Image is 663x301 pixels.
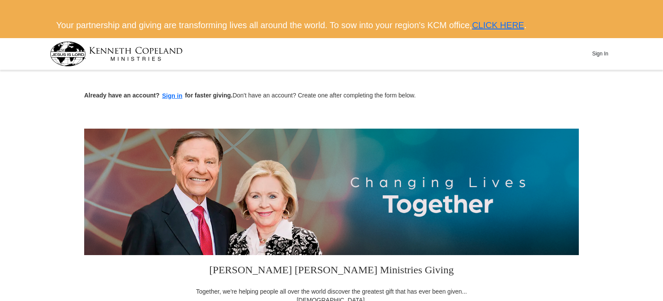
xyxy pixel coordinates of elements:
[50,42,183,66] img: kcm-header-logo.svg
[472,20,524,30] a: CLICK HERE
[84,92,233,99] strong: Already have an account? for faster giving.
[160,91,185,101] button: Sign in
[190,255,473,287] h3: [PERSON_NAME] [PERSON_NAME] Ministries Giving
[84,91,579,101] p: Don't have an account? Create one after completing the form below.
[50,13,614,38] div: Your partnership and giving are transforming lives all around the world. To sow into your region'...
[587,47,613,61] button: Sign In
